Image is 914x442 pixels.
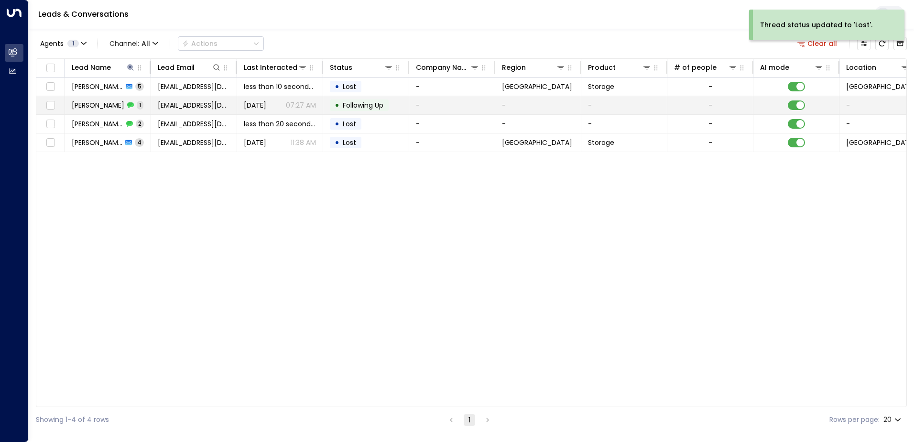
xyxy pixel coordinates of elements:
[708,100,712,110] div: -
[158,82,230,91] span: areesha.u.m0@gmail.com
[502,82,572,91] span: Berkshire
[883,413,903,427] div: 20
[588,82,614,91] span: Storage
[846,62,876,73] div: Location
[158,62,221,73] div: Lead Email
[708,82,712,91] div: -
[158,138,230,147] span: sales@bluewear.co.uk
[335,97,339,113] div: •
[44,62,56,74] span: Toggle select all
[581,96,667,114] td: -
[44,99,56,111] span: Toggle select row
[158,62,195,73] div: Lead Email
[158,100,230,110] span: areesha.u.m0@gmail.com
[495,115,581,133] td: -
[588,62,652,73] div: Product
[286,100,316,110] p: 07:27 AM
[502,62,566,73] div: Region
[182,39,218,48] div: Actions
[135,138,144,146] span: 4
[244,82,316,91] span: less than 10 seconds ago
[291,138,316,147] p: 11:38 AM
[502,62,526,73] div: Region
[135,82,144,90] span: 5
[760,20,872,30] div: Thread status updated to 'Lost'.
[244,138,266,147] span: Sep 27, 2025
[343,119,356,129] span: Lost
[674,62,717,73] div: # of people
[409,96,495,114] td: -
[106,37,162,50] span: Channel:
[72,119,123,129] span: Usman Khaliq
[335,78,339,95] div: •
[829,415,880,425] label: Rows per page:
[106,37,162,50] button: Channel:All
[72,62,111,73] div: Lead Name
[36,415,109,425] div: Showing 1-4 of 4 rows
[409,77,495,96] td: -
[40,40,64,47] span: Agents
[36,37,90,50] button: Agents1
[335,134,339,151] div: •
[708,138,712,147] div: -
[588,62,616,73] div: Product
[343,100,383,110] span: Following Up
[158,119,230,129] span: sales@bluewear.co.uk
[416,62,479,73] div: Company Name
[330,62,393,73] div: Status
[588,138,614,147] span: Storage
[416,62,470,73] div: Company Name
[136,120,144,128] span: 2
[581,115,667,133] td: -
[674,62,738,73] div: # of people
[44,118,56,130] span: Toggle select row
[141,40,150,47] span: All
[72,100,124,110] span: Usman Khaliq
[445,414,494,426] nav: pagination navigation
[67,40,79,47] span: 1
[760,62,824,73] div: AI mode
[72,138,122,147] span: Usman Khaliq
[335,116,339,132] div: •
[44,81,56,93] span: Toggle select row
[343,138,356,147] span: Lost
[244,62,307,73] div: Last Interacted
[330,62,352,73] div: Status
[343,82,356,91] span: Lost
[244,100,266,110] span: Yesterday
[409,133,495,152] td: -
[72,82,123,91] span: Usman Khaliq
[137,101,143,109] span: 1
[846,62,910,73] div: Location
[44,137,56,149] span: Toggle select row
[38,9,129,20] a: Leads & Conversations
[708,119,712,129] div: -
[760,62,789,73] div: AI mode
[244,62,297,73] div: Last Interacted
[178,36,264,51] div: Button group with a nested menu
[244,119,316,129] span: less than 20 seconds ago
[502,138,572,147] span: Berkshire
[72,62,135,73] div: Lead Name
[178,36,264,51] button: Actions
[464,414,475,426] button: page 1
[495,96,581,114] td: -
[409,115,495,133] td: -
